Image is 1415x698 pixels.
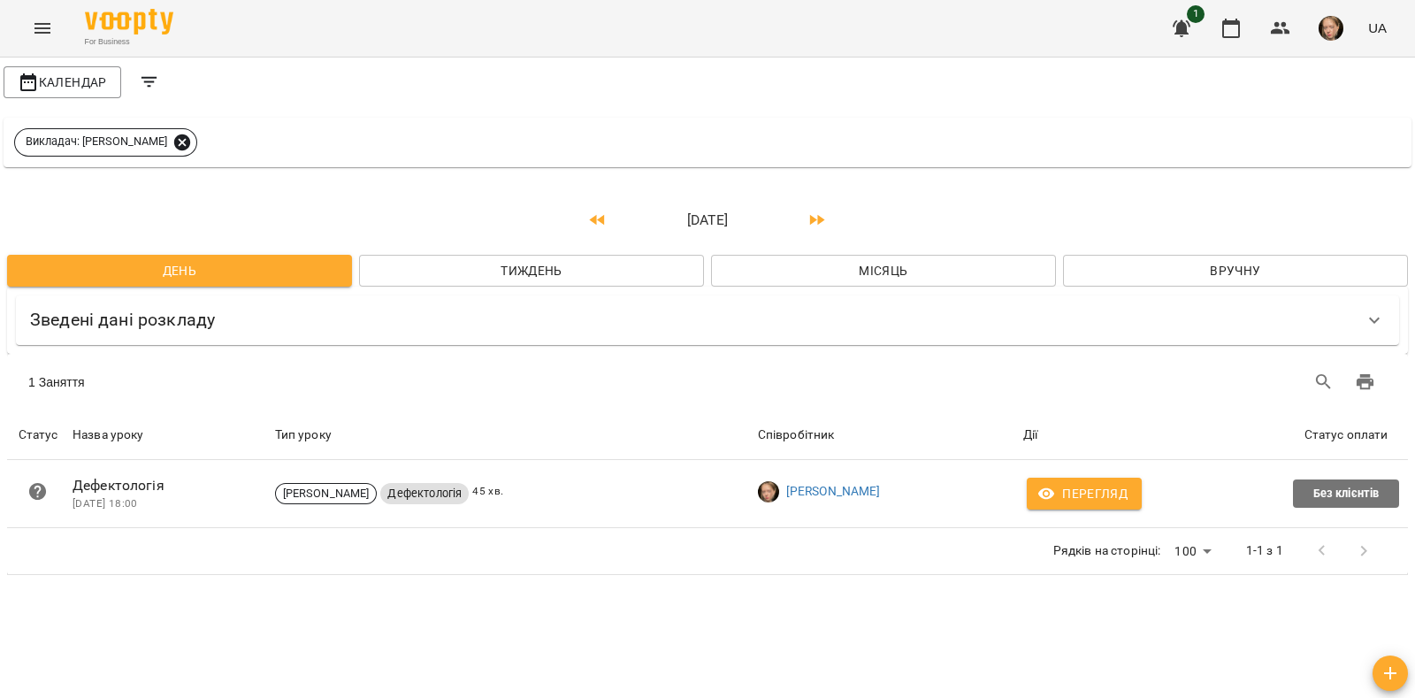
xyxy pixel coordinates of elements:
span: Перегляд [1041,483,1128,504]
span: Тиждень [373,260,690,281]
div: Викладач: [PERSON_NAME] [14,128,197,157]
button: Filters [128,61,171,104]
span: [DATE] 18:00 [73,495,268,513]
span: Дефектологія [380,486,469,502]
div: Співробітник [758,425,1016,446]
span: Без клієнтів [1306,486,1387,502]
img: Voopty Logo [85,9,173,35]
p: 1-1 з 1 [1246,542,1283,560]
img: c55b66f6648212629ff8b699dda76310.jpeg [758,481,779,502]
button: Календар [4,66,121,98]
p: Рядків на сторінці: [1053,542,1161,560]
div: Статус [8,425,68,446]
button: Перегляд [1027,478,1142,510]
p: Дефектологія [73,475,268,496]
button: UA [1361,12,1394,44]
span: 45 хв. [472,483,503,504]
div: Тип уроку [275,425,751,446]
h6: Зведені дані розкладу [30,306,215,334]
p: [DATE] [619,210,796,231]
img: c55b66f6648212629ff8b699dda76310.jpeg [1319,16,1343,41]
button: День [7,255,352,287]
span: Викладач: [PERSON_NAME] [15,134,178,150]
a: [PERSON_NAME] [786,483,881,501]
span: День [21,260,338,281]
span: [PERSON_NAME] [276,486,377,502]
div: 1 Заняття [28,373,693,391]
div: Статус оплати [1288,425,1404,446]
button: Друк [1344,361,1387,403]
span: Місяць [725,260,1042,281]
span: For Business [85,36,173,48]
div: Table Toolbar [7,354,1408,410]
span: UA [1368,19,1387,37]
button: Вручну [1063,255,1408,287]
span: Календар [18,72,107,93]
div: Дії [1023,425,1281,446]
span: 1 [1187,5,1205,23]
button: Тиждень [359,255,704,287]
button: Місяць [711,255,1056,287]
span: Вручну [1077,260,1394,281]
div: 100 [1167,539,1217,564]
button: Menu [21,7,64,50]
div: Назва уроку [73,425,268,446]
button: Search [1303,361,1345,403]
div: Зведені дані розкладу [16,295,1399,344]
